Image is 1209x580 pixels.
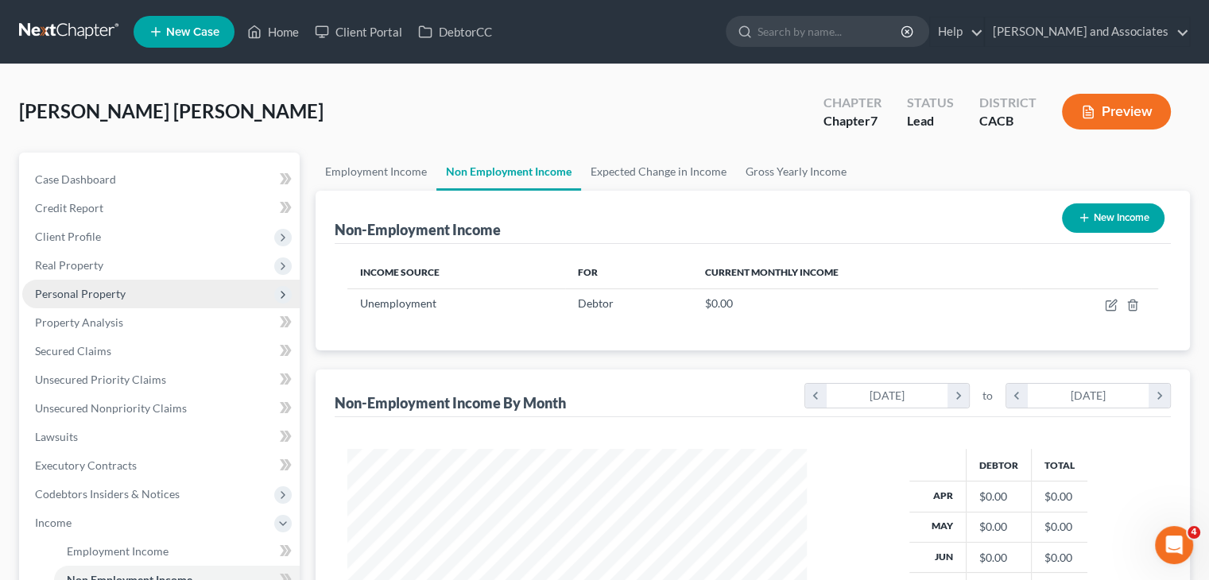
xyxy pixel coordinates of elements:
div: Lead [907,112,954,130]
span: Credit Report [35,201,103,215]
a: Lawsuits [22,423,300,451]
a: Employment Income [316,153,436,191]
div: Non-Employment Income [335,220,501,239]
span: New Case [166,26,219,38]
span: Unsecured Nonpriority Claims [35,401,187,415]
td: $0.00 [1032,542,1088,572]
a: Property Analysis [22,308,300,337]
a: Expected Change in Income [581,153,736,191]
a: Secured Claims [22,337,300,365]
th: Debtor [967,449,1032,481]
span: For [578,266,598,278]
div: Status [907,94,954,112]
td: $0.00 [1032,481,1088,512]
div: Non-Employment Income By Month [335,393,566,412]
span: Income [35,516,72,529]
i: chevron_right [947,384,969,408]
a: Gross Yearly Income [736,153,856,191]
button: New Income [1062,203,1164,233]
span: 7 [870,113,878,128]
th: May [909,512,967,542]
a: Employment Income [54,537,300,566]
th: Total [1032,449,1088,481]
span: 4 [1188,526,1200,539]
div: $0.00 [979,519,1018,535]
div: $0.00 [979,550,1018,566]
div: Chapter [823,94,882,112]
span: Client Profile [35,230,101,243]
i: chevron_right [1149,384,1170,408]
button: Preview [1062,94,1171,130]
span: $0.00 [704,296,732,310]
span: Debtor [578,296,614,310]
a: [PERSON_NAME] and Associates [985,17,1189,46]
span: Unsecured Priority Claims [35,373,166,386]
a: Help [930,17,983,46]
div: [DATE] [1028,384,1149,408]
span: Executory Contracts [35,458,137,472]
span: Personal Property [35,287,126,300]
iframe: Intercom live chat [1155,526,1193,564]
a: Non Employment Income [436,153,581,191]
span: [PERSON_NAME] [PERSON_NAME] [19,99,324,122]
a: Case Dashboard [22,165,300,194]
a: Unsecured Nonpriority Claims [22,394,300,423]
div: Chapter [823,112,882,130]
div: CACB [979,112,1037,130]
div: District [979,94,1037,112]
div: [DATE] [827,384,948,408]
span: Case Dashboard [35,172,116,186]
span: Codebtors Insiders & Notices [35,487,180,501]
span: Secured Claims [35,344,111,358]
a: Unsecured Priority Claims [22,365,300,394]
th: Apr [909,481,967,512]
a: Client Portal [307,17,410,46]
input: Search by name... [758,17,903,46]
th: Jun [909,542,967,572]
span: Property Analysis [35,315,123,329]
span: Income Source [360,266,440,278]
span: Lawsuits [35,430,78,443]
span: Current Monthly Income [704,266,838,278]
span: Real Property [35,258,103,272]
span: Unemployment [360,296,436,310]
td: $0.00 [1032,512,1088,542]
a: Credit Report [22,194,300,222]
i: chevron_left [805,384,827,408]
a: Executory Contracts [22,451,300,480]
span: to [982,388,993,404]
div: $0.00 [979,489,1018,505]
a: DebtorCC [410,17,500,46]
span: Employment Income [67,544,169,558]
a: Home [239,17,307,46]
i: chevron_left [1006,384,1028,408]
